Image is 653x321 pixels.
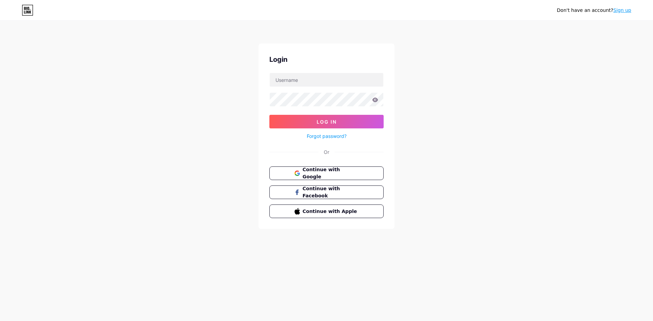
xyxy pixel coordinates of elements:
span: Continue with Google [303,166,359,180]
button: Continue with Google [269,166,384,180]
button: Log In [269,115,384,128]
span: Log In [317,119,337,125]
a: Forgot password? [307,132,347,140]
span: Continue with Facebook [303,185,359,199]
div: Or [324,148,329,156]
div: Login [269,54,384,65]
a: Sign up [613,7,631,13]
button: Continue with Apple [269,204,384,218]
div: Don't have an account? [557,7,631,14]
input: Username [270,73,383,87]
span: Continue with Apple [303,208,359,215]
button: Continue with Facebook [269,185,384,199]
